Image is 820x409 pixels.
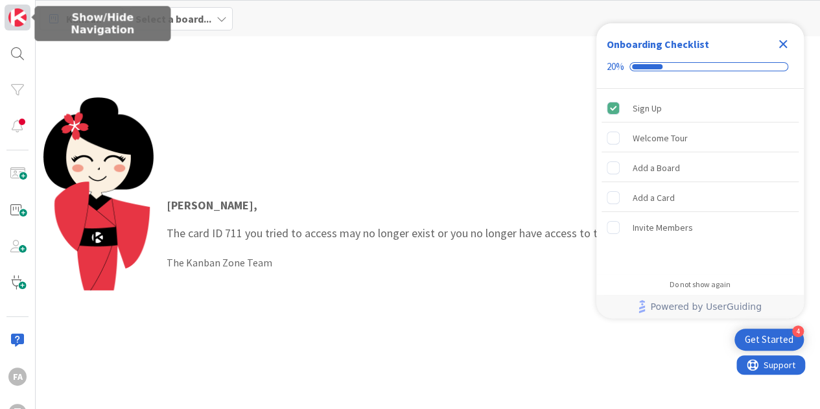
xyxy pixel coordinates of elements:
[607,61,624,73] div: 20%
[670,279,731,290] div: Do not show again
[602,94,799,123] div: Sign Up is complete.
[633,190,675,205] div: Add a Card
[596,295,804,318] div: Footer
[602,213,799,242] div: Invite Members is incomplete.
[607,61,793,73] div: Checklist progress: 20%
[603,295,797,318] a: Powered by UserGuiding
[40,11,165,36] h5: Show/Hide Navigation
[135,12,211,25] b: Select a board...
[745,333,793,346] div: Get Started
[596,23,804,318] div: Checklist Container
[167,198,257,213] strong: [PERSON_NAME] ,
[8,368,27,386] div: FA
[633,220,693,235] div: Invite Members
[8,8,27,27] img: Visit kanbanzone.com
[27,2,59,18] span: Support
[602,154,799,182] div: Add a Board is incomplete.
[633,160,680,176] div: Add a Board
[773,34,793,54] div: Close Checklist
[633,100,662,116] div: Sign Up
[167,196,799,242] p: The card ID 711 you tried to access may no longer exist or you no longer have access to this boar...
[167,255,799,270] div: The Kanban Zone Team
[602,183,799,212] div: Add a Card is incomplete.
[596,89,804,271] div: Checklist items
[633,130,688,146] div: Welcome Tour
[650,299,762,314] span: Powered by UserGuiding
[602,124,799,152] div: Welcome Tour is incomplete.
[734,329,804,351] div: Open Get Started checklist, remaining modules: 4
[607,36,709,52] div: Onboarding Checklist
[792,325,804,337] div: 4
